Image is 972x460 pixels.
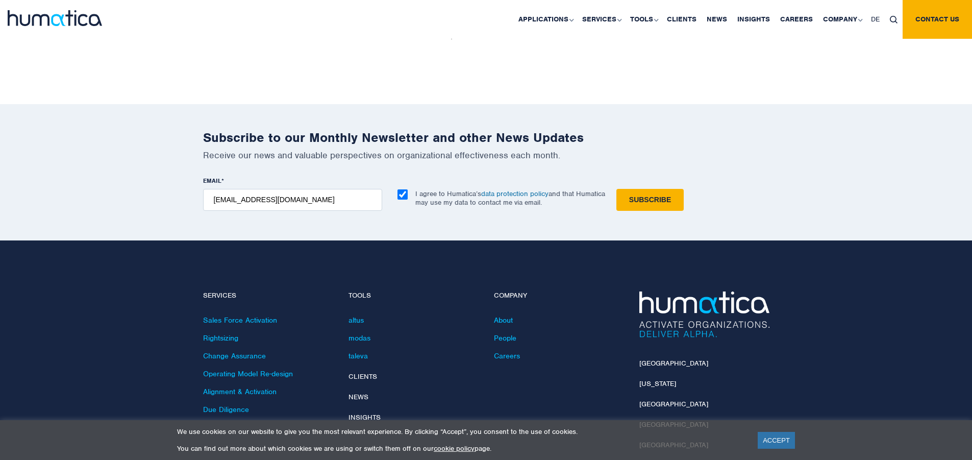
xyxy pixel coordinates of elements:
[616,189,684,211] input: Subscribe
[203,189,382,211] input: name@company.com
[397,189,408,200] input: I agree to Humatica’sdata protection policyand that Humatica may use my data to contact me via em...
[348,372,377,381] a: Clients
[203,130,769,146] h2: Subscribe to our Monthly Newsletter and other News Updates
[203,150,769,161] p: Receive our news and valuable perspectives on organizational effectiveness each month.
[203,405,249,414] a: Due Diligence
[890,16,898,23] img: search_icon
[494,292,624,300] h4: Company
[434,444,475,453] a: cookie policy
[348,333,370,343] a: modas
[415,189,605,207] p: I agree to Humatica’s and that Humatica may use my data to contact me via email.
[639,400,708,408] a: [GEOGRAPHIC_DATA]
[348,316,364,325] a: altus
[177,444,745,453] p: You can find out more about which cookies we are using or switch them off on our page.
[203,387,277,396] a: Alignment & Activation
[639,292,769,337] img: Humatica
[481,189,549,198] a: data protection policy
[203,351,266,360] a: Change Assurance
[203,333,238,343] a: Rightsizing
[348,413,381,422] a: Insights
[348,292,479,300] h4: Tools
[639,359,708,368] a: [GEOGRAPHIC_DATA]
[758,432,795,449] a: ACCEPT
[177,427,745,436] p: We use cookies on our website to give you the most relevant experience. By clicking “Accept”, you...
[203,369,293,378] a: Operating Model Re-design
[494,351,520,360] a: Careers
[871,15,880,23] span: DE
[203,177,221,185] span: EMAIL
[639,379,676,388] a: [US_STATE]
[203,292,333,300] h4: Services
[8,10,102,26] img: logo
[494,333,516,343] a: People
[348,351,368,360] a: taleva
[494,316,513,325] a: About
[203,316,277,325] a: Sales Force Activation
[348,393,368,401] a: News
